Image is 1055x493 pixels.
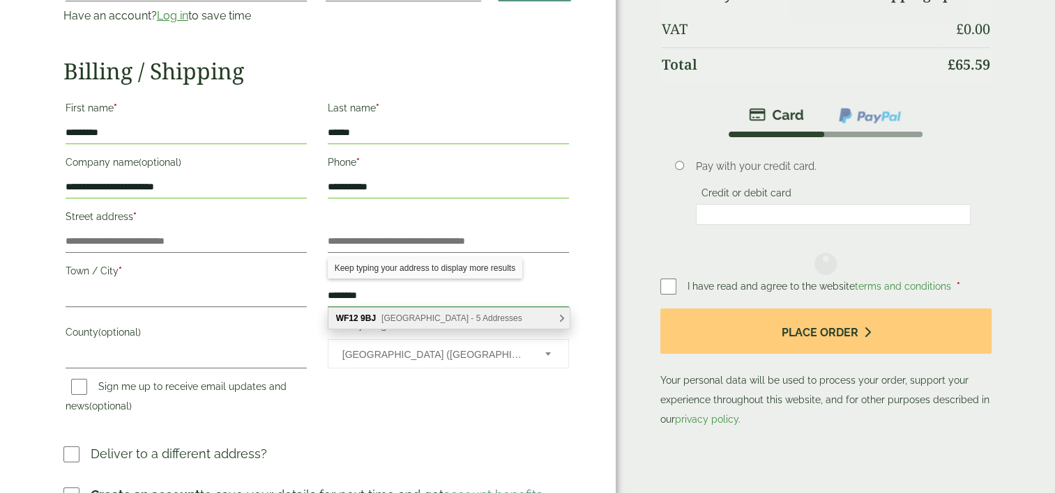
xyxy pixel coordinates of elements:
label: County [66,322,307,346]
input: Sign me up to receive email updates and news(optional) [71,379,87,395]
label: Phone [328,152,569,176]
label: Sign me up to receive email updates and news [66,381,287,416]
b: 9BJ [360,313,376,323]
h2: Billing / Shipping [63,58,571,84]
span: (optional) [89,400,132,412]
span: (optional) [139,157,181,168]
abbr: required [356,157,360,168]
span: (optional) [98,327,141,338]
span: [GEOGRAPHIC_DATA] - 5 Addresses [381,313,522,323]
abbr: required [400,320,404,331]
label: First name [66,98,307,122]
label: Town / City [66,261,307,285]
p: Have an account? to save time [63,8,309,24]
abbr: required [114,102,117,114]
div: Keep typing your address to display more results [328,258,522,279]
span: Country/Region [328,339,569,368]
div: WF12 9BJ [328,308,570,329]
p: Deliver to a different address? [91,444,267,463]
b: WF12 [336,313,358,323]
label: Company name [66,152,307,176]
label: Street address [66,207,307,230]
a: Log in [157,9,188,22]
abbr: required [133,211,137,222]
abbr: required [119,265,122,276]
abbr: required [376,102,379,114]
span: United Kingdom (UK) [342,340,526,369]
label: Last name [328,98,569,122]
